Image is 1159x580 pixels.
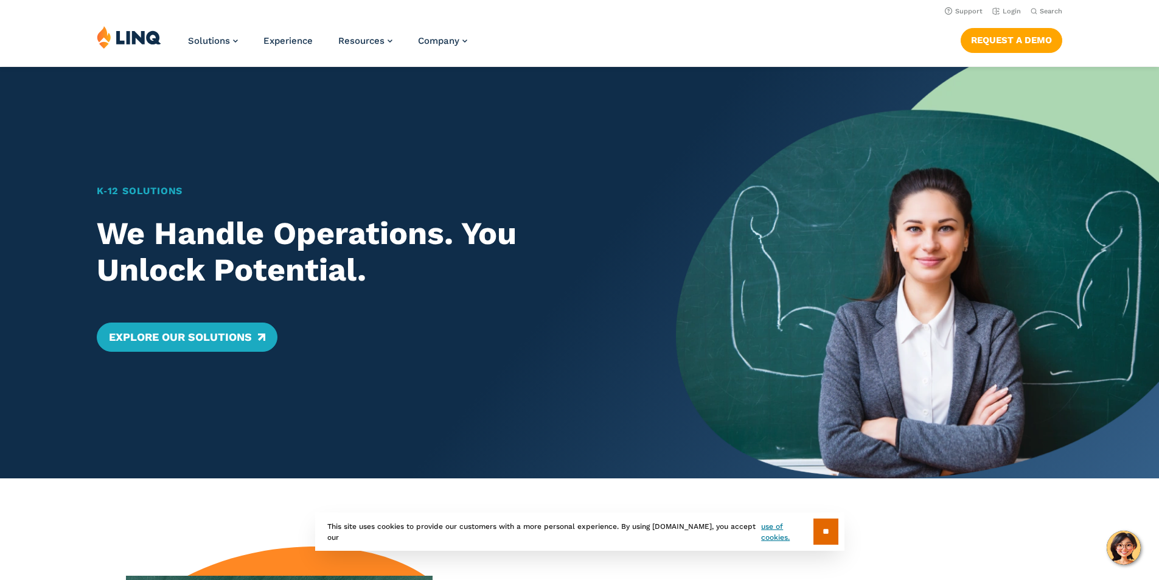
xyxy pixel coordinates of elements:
[1107,531,1141,565] button: Hello, have a question? Let’s chat.
[315,512,844,551] div: This site uses cookies to provide our customers with a more personal experience. By using [DOMAIN...
[961,26,1062,52] nav: Button Navigation
[97,323,277,352] a: Explore Our Solutions
[1040,7,1062,15] span: Search
[188,35,238,46] a: Solutions
[97,215,629,288] h2: We Handle Operations. You Unlock Potential.
[263,35,313,46] a: Experience
[338,35,385,46] span: Resources
[188,35,230,46] span: Solutions
[97,184,629,198] h1: K‑12 Solutions
[945,7,983,15] a: Support
[1031,7,1062,16] button: Open Search Bar
[418,35,459,46] span: Company
[961,28,1062,52] a: Request a Demo
[761,521,813,543] a: use of cookies.
[992,7,1021,15] a: Login
[338,35,392,46] a: Resources
[418,35,467,46] a: Company
[676,67,1159,478] img: Home Banner
[97,26,161,49] img: LINQ | K‑12 Software
[188,26,467,66] nav: Primary Navigation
